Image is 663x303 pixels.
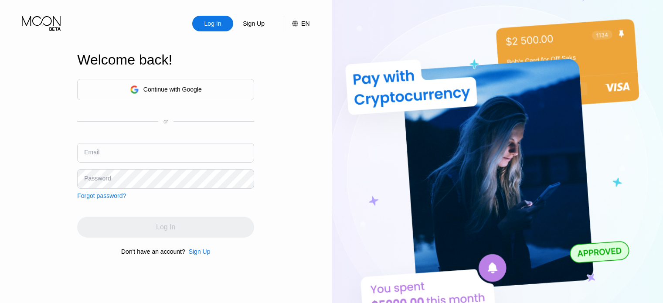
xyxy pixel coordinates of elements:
[242,19,265,28] div: Sign Up
[185,248,211,255] div: Sign Up
[121,248,185,255] div: Don't have an account?
[84,175,111,182] div: Password
[204,19,222,28] div: Log In
[77,52,254,68] div: Welcome back!
[77,192,126,199] div: Forgot password?
[301,20,309,27] div: EN
[77,79,254,100] div: Continue with Google
[163,119,168,125] div: or
[192,16,233,31] div: Log In
[143,86,202,93] div: Continue with Google
[233,16,274,31] div: Sign Up
[84,149,99,156] div: Email
[283,16,309,31] div: EN
[189,248,211,255] div: Sign Up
